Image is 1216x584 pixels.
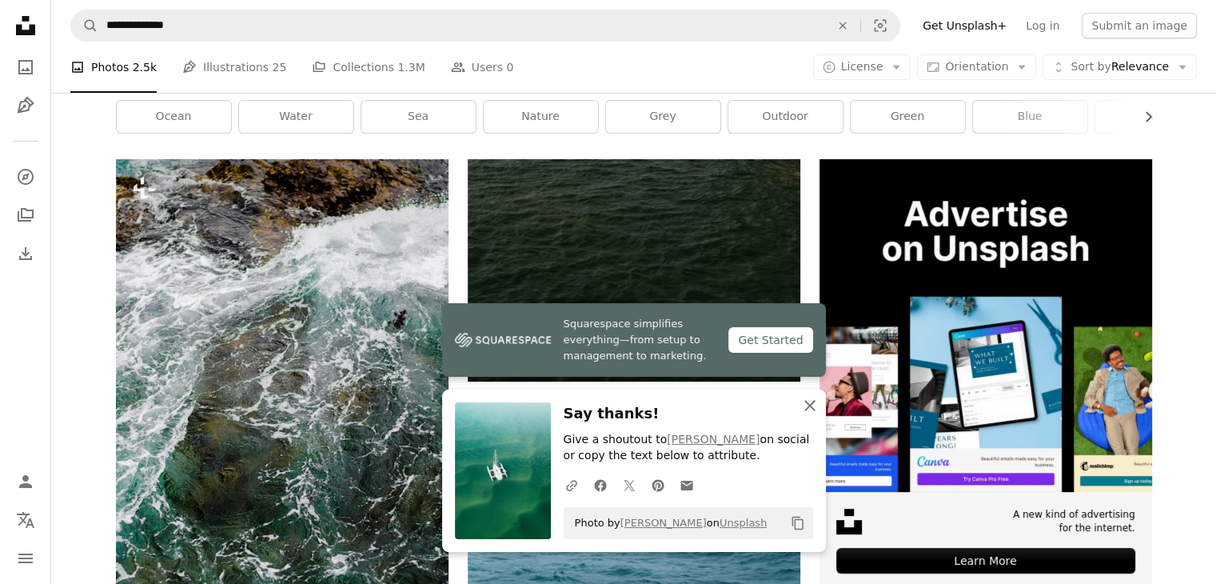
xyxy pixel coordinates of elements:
a: outdoor [728,101,843,133]
button: Sort byRelevance [1043,54,1197,80]
h3: Say thanks! [564,402,813,426]
a: Share over email [672,469,701,501]
a: a bird sitting on a rock in the ocean [116,403,449,418]
a: Collections [10,199,42,231]
a: Collections 1.3M [312,42,425,93]
span: 1.3M [397,58,425,76]
a: Squarespace simplifies everything—from setup to management to marketing.Get Started [442,303,826,377]
button: scroll list to the right [1134,101,1152,133]
a: Get Unsplash+ [913,13,1016,38]
button: Visual search [861,10,899,41]
div: Learn More [836,548,1135,574]
a: Share on Facebook [586,469,615,501]
a: nature [484,101,598,133]
a: Photos [10,51,42,83]
a: Users 0 [451,42,514,93]
a: Illustrations [10,90,42,122]
a: body of water during daytime [468,263,800,278]
a: [PERSON_NAME] [667,433,760,446]
a: dark [1095,101,1210,133]
a: Download History [10,238,42,270]
form: Find visuals sitewide [70,10,900,42]
a: ocean [117,101,231,133]
a: Share on Pinterest [644,469,672,501]
button: Search Unsplash [71,10,98,41]
img: file-1635990755334-4bfd90f37242image [819,159,1152,492]
a: Home — Unsplash [10,10,42,45]
span: Squarespace simplifies everything—from setup to management to marketing. [564,316,716,364]
p: Give a shoutout to on social or copy the text below to attribute. [564,432,813,464]
span: Photo by on [567,510,767,536]
button: Submit an image [1082,13,1197,38]
img: file-1747939142011-51e5cc87e3c9 [455,328,551,352]
a: Explore [10,161,42,193]
span: License [841,60,883,73]
span: Relevance [1070,59,1169,75]
a: blue [973,101,1087,133]
div: Get Started [728,327,812,353]
a: sea [361,101,476,133]
a: Illustrations 25 [182,42,286,93]
a: water [239,101,353,133]
a: Unsplash [720,517,767,529]
button: Copy to clipboard [784,510,811,537]
a: [PERSON_NAME] [620,517,707,529]
button: License [813,54,911,80]
a: Log in [1016,13,1069,38]
img: file-1631678316303-ed18b8b5cb9cimage [836,509,862,534]
span: 25 [273,58,287,76]
span: 0 [506,58,513,76]
a: Share on Twitter [615,469,644,501]
span: Orientation [945,60,1008,73]
img: body of water during daytime [468,159,800,382]
a: grey [606,101,720,133]
span: Sort by [1070,60,1110,73]
button: Language [10,504,42,536]
button: Menu [10,542,42,574]
button: Orientation [917,54,1036,80]
span: A new kind of advertising for the internet. [1013,508,1135,535]
a: green [851,101,965,133]
a: Log in / Sign up [10,466,42,498]
button: Clear [825,10,860,41]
